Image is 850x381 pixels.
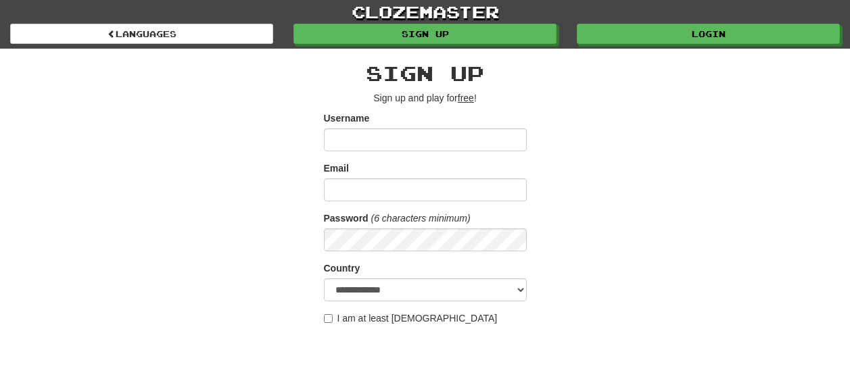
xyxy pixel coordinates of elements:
[324,311,498,325] label: I am at least [DEMOGRAPHIC_DATA]
[324,91,527,105] p: Sign up and play for !
[577,24,840,44] a: Login
[324,211,369,225] label: Password
[371,213,471,224] em: (6 characters minimum)
[324,111,370,125] label: Username
[324,314,333,323] input: I am at least [DEMOGRAPHIC_DATA]
[324,161,349,175] label: Email
[324,62,527,84] h2: Sign up
[458,93,474,103] u: free
[324,261,360,275] label: Country
[10,24,273,44] a: Languages
[293,24,557,44] a: Sign up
